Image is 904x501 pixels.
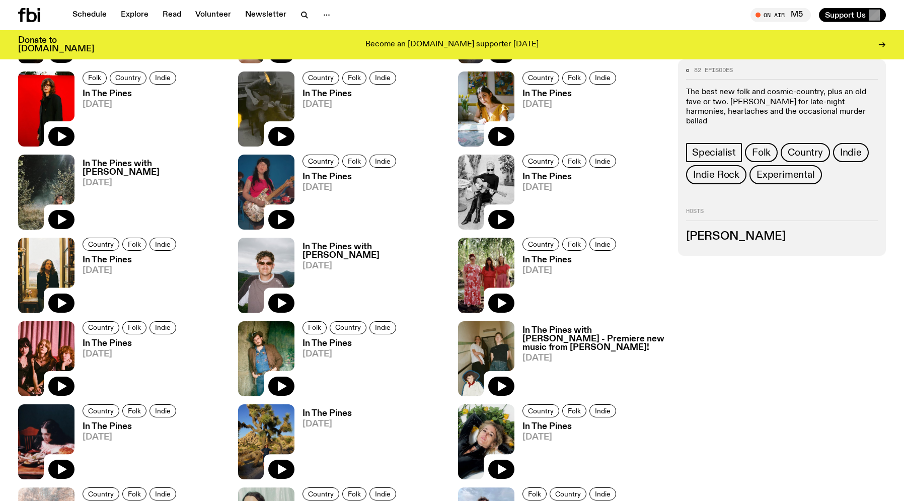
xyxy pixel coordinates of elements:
[595,241,611,248] span: Indie
[514,173,619,230] a: In The Pines[DATE]
[589,238,616,251] a: Indie
[514,256,619,313] a: In The Pines[DATE]
[83,100,179,109] span: [DATE]
[335,324,361,331] span: Country
[342,71,366,85] a: Folk
[375,490,391,498] span: Indie
[692,147,736,158] span: Specialist
[750,8,811,22] button: On AirM5
[88,407,114,414] span: Country
[522,90,619,98] h3: In The Pines
[308,74,334,82] span: Country
[369,155,396,168] a: Indie
[348,157,361,165] span: Folk
[562,155,586,168] a: Folk
[528,157,554,165] span: Country
[294,173,399,230] a: In The Pines[DATE]
[749,165,822,184] a: Experimental
[528,490,541,498] span: Folk
[83,179,226,187] span: [DATE]
[595,407,611,414] span: Indie
[66,8,113,22] a: Schedule
[83,71,107,85] a: Folk
[522,422,619,431] h3: In The Pines
[308,490,334,498] span: Country
[589,487,616,500] a: Indie
[568,241,581,248] span: Folk
[522,256,619,264] h3: In The Pines
[365,40,539,49] p: Become an [DOMAIN_NAME] supporter [DATE]
[239,8,292,22] a: Newsletter
[122,238,146,251] a: Folk
[74,422,179,479] a: In The Pines[DATE]
[686,165,746,184] a: Indie Rock
[238,238,294,313] img: Harrie stands in front of a valley with pink sunglasses on staring at camera
[303,420,352,428] span: [DATE]
[686,208,878,221] h2: Hosts
[83,256,179,264] h3: In The Pines
[74,160,226,230] a: In The Pines with [PERSON_NAME][DATE]
[155,241,171,248] span: Indie
[128,407,141,414] span: Folk
[745,143,778,162] a: Folk
[522,183,619,192] span: [DATE]
[303,487,339,500] a: Country
[369,487,396,500] a: Indie
[303,183,399,192] span: [DATE]
[294,90,399,147] a: In The Pines[DATE]
[595,74,611,82] span: Indie
[294,409,352,479] a: In The Pines[DATE]
[522,173,619,181] h3: In The Pines
[522,404,559,417] a: Country
[840,147,862,158] span: Indie
[149,71,176,85] a: Indie
[522,155,559,168] a: Country
[83,266,179,275] span: [DATE]
[589,71,616,85] a: Indie
[522,71,559,85] a: Country
[155,324,171,331] span: Indie
[522,100,619,109] span: [DATE]
[149,238,176,251] a: Indie
[303,350,399,359] span: [DATE]
[514,90,619,147] a: In The Pines[DATE]
[514,422,619,479] a: In The Pines[DATE]
[303,173,399,181] h3: In The Pines
[568,74,581,82] span: Folk
[369,321,396,334] a: Indie
[781,143,830,162] a: Country
[74,256,179,313] a: In The Pines[DATE]
[155,490,171,498] span: Indie
[303,90,399,98] h3: In The Pines
[155,407,171,414] span: Indie
[83,422,179,431] h3: In The Pines
[522,238,559,251] a: Country
[595,490,611,498] span: Indie
[522,487,547,500] a: Folk
[342,487,366,500] a: Folk
[514,326,666,396] a: In The Pines with [PERSON_NAME] - Premiere new music from [PERSON_NAME]![DATE]
[757,169,815,180] span: Experimental
[149,321,176,334] a: Indie
[110,71,146,85] a: Country
[83,487,119,500] a: Country
[348,490,361,498] span: Folk
[330,321,366,334] a: Country
[555,490,581,498] span: Country
[122,487,146,500] a: Folk
[303,243,446,260] h3: In The Pines with [PERSON_NAME]
[562,404,586,417] a: Folk
[238,404,294,479] img: Johanna stands in the middle distance amongst a desert scene with large cacti and trees. She is w...
[589,404,616,417] a: Indie
[686,231,878,242] h3: [PERSON_NAME]
[149,487,176,500] a: Indie
[303,321,327,334] a: Folk
[128,324,141,331] span: Folk
[83,433,179,442] span: [DATE]
[155,74,171,82] span: Indie
[83,404,119,417] a: Country
[375,157,391,165] span: Indie
[308,324,321,331] span: Folk
[833,143,869,162] a: Indie
[342,155,366,168] a: Folk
